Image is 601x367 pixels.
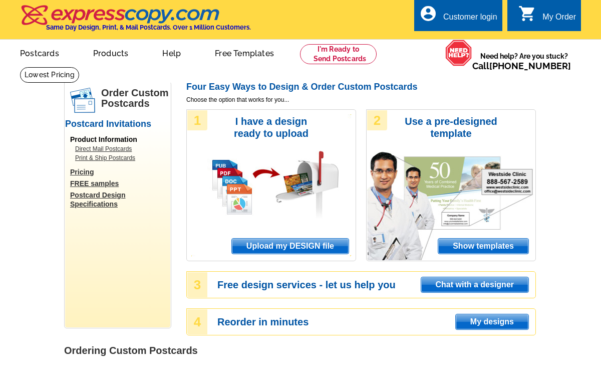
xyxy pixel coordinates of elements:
[421,277,529,293] a: Chat with a designer
[445,40,472,66] img: help
[70,179,170,188] a: FREE samples
[455,314,529,330] a: My designs
[518,11,576,24] a: shopping_cart My Order
[400,115,502,139] h3: Use a pre-designed template
[70,88,95,113] img: postcards.png
[220,115,323,139] h3: I have a design ready to upload
[438,238,529,254] a: Show templates
[472,51,576,71] span: Need help? Are you stuck?
[146,41,197,64] a: Help
[186,95,536,104] span: Choose the option that works for you...
[187,272,207,297] div: 3
[367,110,387,130] div: 2
[20,12,251,31] a: Same Day Design, Print, & Mail Postcards. Over 1 Million Customers.
[75,153,165,162] a: Print & Ship Postcards
[75,144,165,153] a: Direct Mail Postcards
[46,24,251,31] h4: Same Day Design, Print, & Mail Postcards. Over 1 Million Customers.
[217,317,535,326] h3: Reorder in minutes
[443,13,497,27] div: Customer login
[64,345,198,356] strong: Ordering Custom Postcards
[65,119,170,130] h2: Postcard Invitations
[472,61,571,71] span: Call
[101,88,170,109] h1: Order Custom Postcards
[489,61,571,71] a: [PHONE_NUMBER]
[232,239,349,254] span: Upload my DESIGN file
[419,5,437,23] i: account_circle
[4,41,75,64] a: Postcards
[231,238,349,254] a: Upload my DESIGN file
[70,191,170,209] a: Postcard Design Specifications
[187,110,207,130] div: 1
[70,167,170,176] a: Pricing
[77,41,145,64] a: Products
[419,11,497,24] a: account_circle Customer login
[199,41,290,64] a: Free Templates
[186,82,536,93] h2: Four Easy Ways to Design & Order Custom Postcards
[187,309,207,334] div: 4
[217,280,535,289] h3: Free design services - let us help you
[70,135,137,143] span: Product Information
[518,5,536,23] i: shopping_cart
[456,314,528,329] span: My designs
[438,239,528,254] span: Show templates
[421,277,528,292] span: Chat with a designer
[542,13,576,27] div: My Order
